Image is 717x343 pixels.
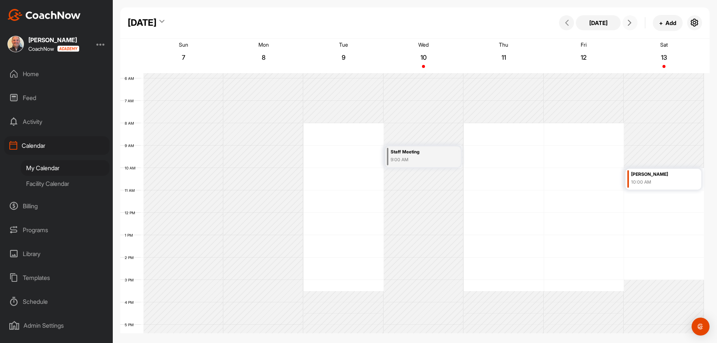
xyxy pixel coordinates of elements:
p: 8 [257,54,270,61]
a: September 11, 2025 [464,39,544,73]
div: 2 PM [120,255,141,260]
div: 8 AM [120,121,142,125]
div: Templates [4,268,109,287]
div: 9:00 AM [391,156,448,163]
button: +Add [653,15,683,31]
span: + [659,19,663,27]
div: 7 AM [120,99,141,103]
div: 4 PM [120,300,141,305]
p: 9 [337,54,350,61]
div: Calendar [4,136,109,155]
div: 9 AM [120,143,142,148]
div: [DATE] [128,16,156,29]
a: September 12, 2025 [544,39,624,73]
a: September 13, 2025 [624,39,704,73]
p: Sat [660,41,668,48]
button: [DATE] [576,15,621,30]
p: 11 [497,54,510,61]
p: Sun [179,41,188,48]
div: CoachNow [28,46,79,52]
div: [PERSON_NAME] [28,37,79,43]
div: Admin Settings [4,316,109,335]
div: 5 PM [120,322,141,327]
p: 12 [577,54,590,61]
p: Thu [499,41,508,48]
div: Open Intercom Messenger [692,318,710,336]
div: 10:00 AM [631,179,689,185]
p: Fri [581,41,587,48]
div: 12 PM [120,211,143,215]
a: September 8, 2025 [223,39,303,73]
div: 3 PM [120,278,141,282]
a: September 10, 2025 [384,39,463,73]
img: CoachNow [7,9,81,21]
p: Mon [258,41,269,48]
div: Billing [4,197,109,215]
img: square_89c11c4ddc2f486fe527b5d54628b2f7.jpg [7,36,24,52]
div: Staff Meeting [391,148,448,156]
p: 7 [177,54,190,61]
div: 6 AM [120,76,142,81]
a: September 7, 2025 [143,39,223,73]
img: CoachNow acadmey [57,46,79,52]
a: September 9, 2025 [304,39,384,73]
div: 10 AM [120,166,143,170]
div: Home [4,65,109,83]
div: Programs [4,221,109,239]
p: Wed [418,41,429,48]
div: Activity [4,112,109,131]
div: Feed [4,88,109,107]
div: Schedule [4,292,109,311]
div: Facility Calendar [21,176,109,191]
p: Tue [339,41,348,48]
div: [PERSON_NAME] [631,170,689,179]
div: 1 PM [120,233,140,237]
div: Library [4,244,109,263]
p: 10 [417,54,430,61]
div: My Calendar [21,160,109,176]
div: 11 AM [120,188,142,193]
p: 13 [657,54,671,61]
